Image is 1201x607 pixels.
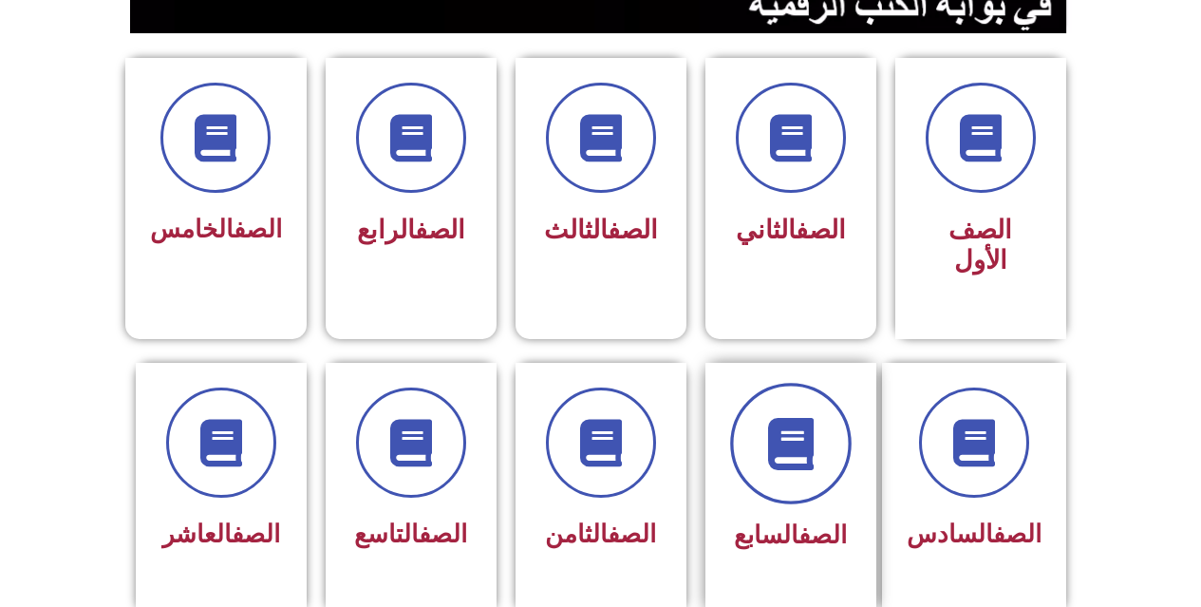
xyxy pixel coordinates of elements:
a: الصف [608,520,656,548]
span: التاسع [354,520,467,548]
span: الثالث [544,215,658,245]
a: الصف [993,520,1041,548]
a: الصف [232,520,280,548]
a: الصف [415,215,465,245]
a: الصف [798,521,847,549]
a: الصف [234,215,282,243]
span: الرابع [357,215,465,245]
a: الصف [419,520,467,548]
span: الصف الأول [948,215,1012,275]
a: الصف [608,215,658,245]
span: الخامس [150,215,282,243]
span: السابع [734,521,847,549]
span: العاشر [162,520,280,548]
span: الثاني [736,215,846,245]
span: الثامن [545,520,656,548]
span: السادس [907,520,1041,548]
a: الصف [796,215,846,245]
